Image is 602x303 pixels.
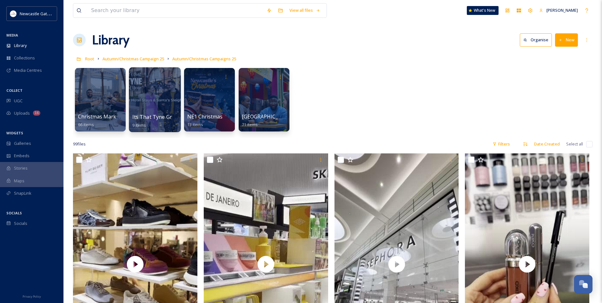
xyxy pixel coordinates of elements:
[14,220,27,226] span: Socials
[14,153,30,159] span: Embeds
[536,4,581,17] a: [PERSON_NAME]
[286,4,323,17] a: View all files
[14,110,30,116] span: Uploads
[14,98,23,104] span: UGC
[33,111,40,116] div: 16
[78,122,94,127] span: 66 items
[10,10,17,17] img: DqD9wEUd_400x400.jpg
[531,138,563,150] div: Date Created
[14,55,35,61] span: Collections
[14,178,24,184] span: Maps
[172,55,236,63] a: Autumn/Christmas Campaigns 25
[172,56,236,62] span: Autumn/Christmas Campaigns 25
[546,7,578,13] span: [PERSON_NAME]
[14,43,27,49] span: Library
[6,88,23,93] span: COLLECT
[242,113,293,120] span: [GEOGRAPHIC_DATA]
[23,292,41,300] a: Privacy Policy
[88,3,263,17] input: Search your library
[103,56,164,62] span: Autumn/Christmas Campaign 25
[14,67,42,73] span: Media Centres
[85,56,94,62] span: Root
[6,211,22,215] span: SOCIALS
[92,30,129,50] a: Library
[14,140,31,146] span: Galleries
[132,122,146,128] span: 9 items
[566,141,583,147] span: Select all
[489,138,513,150] div: Filters
[187,122,203,127] span: 13 items
[187,114,241,127] a: NE1 Christmas Market13 items
[73,141,86,147] span: 99 file s
[187,113,241,120] span: NE1 Christmas Market
[23,294,41,299] span: Privacy Policy
[132,113,188,120] span: Its That Tyne Graphics
[520,33,552,46] button: Organise
[574,275,592,293] button: Open Chat
[6,131,23,135] span: WIDGETS
[132,114,188,128] a: Its That Tyne Graphics9 items
[14,165,28,171] span: Stories
[78,113,123,120] span: Christmas Markets
[242,122,258,127] span: 71 items
[14,190,31,196] span: SnapLink
[78,114,123,127] a: Christmas Markets66 items
[85,55,94,63] a: Root
[20,10,78,17] span: Newcastle Gateshead Initiative
[242,114,293,127] a: [GEOGRAPHIC_DATA]71 items
[6,33,18,37] span: MEDIA
[103,55,164,63] a: Autumn/Christmas Campaign 25
[467,6,499,15] a: What's New
[555,33,578,46] button: New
